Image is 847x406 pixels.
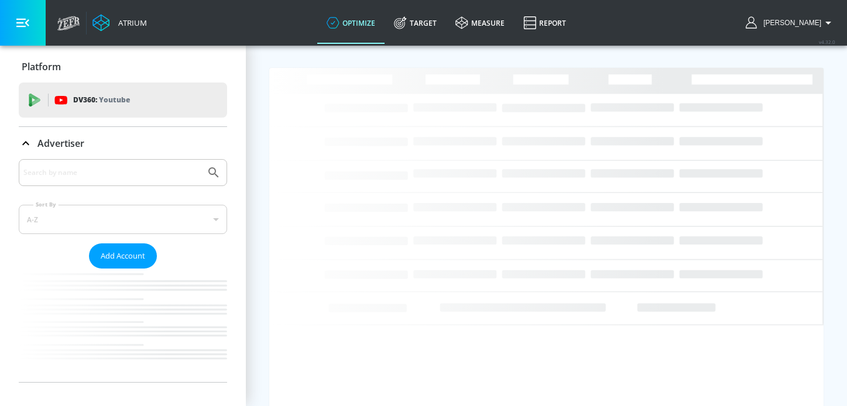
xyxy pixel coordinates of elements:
[759,19,821,27] span: login as: emily.shoemaker@zefr.com
[22,60,61,73] p: Platform
[89,243,157,269] button: Add Account
[99,94,130,106] p: Youtube
[446,2,514,44] a: measure
[19,82,227,118] div: DV360: Youtube
[317,2,385,44] a: optimize
[114,18,147,28] div: Atrium
[37,137,84,150] p: Advertiser
[514,2,575,44] a: Report
[819,39,835,45] span: v 4.32.0
[19,205,227,234] div: A-Z
[33,201,59,208] label: Sort By
[746,16,835,30] button: [PERSON_NAME]
[23,165,201,180] input: Search by name
[385,2,446,44] a: Target
[19,50,227,83] div: Platform
[19,127,227,160] div: Advertiser
[101,249,145,263] span: Add Account
[19,159,227,382] div: Advertiser
[73,94,130,106] p: DV360:
[19,269,227,382] nav: list of Advertiser
[92,14,147,32] a: Atrium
